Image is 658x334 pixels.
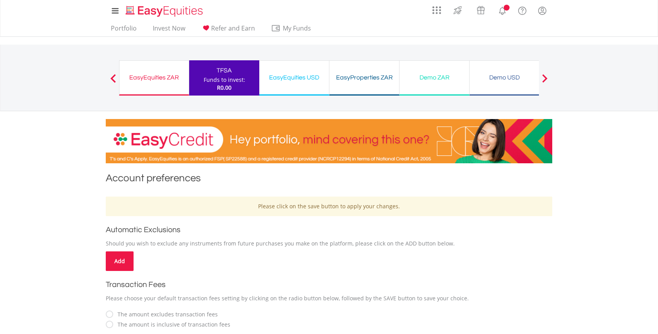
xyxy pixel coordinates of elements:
[106,171,552,189] h1: Account preferences
[204,76,245,84] div: Funds to invest:
[198,24,258,36] a: Refer and Earn
[106,197,552,216] div: Please click on the save button to apply your changes.
[114,311,218,318] label: The amount excludes transaction fees
[114,321,230,329] label: The amount is inclusive of transaction fees
[194,65,255,76] div: TFSA
[432,6,441,14] img: grid-menu-icon.svg
[512,2,532,18] a: FAQ's and Support
[264,72,324,83] div: EasyEquities USD
[427,2,446,14] a: AppsGrid
[106,240,552,247] p: Should you wish to exclude any instruments from future purchases you make on the platform, please...
[106,294,552,302] div: Please choose your default transaction fees setting by clicking on the radio button below, follow...
[334,72,394,83] div: EasyProperties ZAR
[532,2,552,19] a: My Profile
[474,72,535,83] div: Demo USD
[492,2,512,18] a: Notifications
[123,2,206,18] a: Home page
[211,24,255,32] span: Refer and Earn
[451,4,464,16] img: thrive-v2.svg
[217,84,231,91] span: R0.00
[474,4,487,16] img: vouchers-v2.svg
[404,72,465,83] div: Demo ZAR
[106,119,552,163] img: EasyCredit Promotion Banner
[108,24,140,36] a: Portfolio
[106,251,134,271] a: Add
[469,2,492,16] a: Vouchers
[106,224,552,236] h2: Automatic Exclusions
[124,5,206,18] img: EasyEquities_Logo.png
[150,24,188,36] a: Invest Now
[124,72,184,83] div: EasyEquities ZAR
[271,23,322,33] span: My Funds
[106,279,552,291] h2: Transaction Fees
[537,78,553,86] button: Next
[105,78,121,86] button: Previous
